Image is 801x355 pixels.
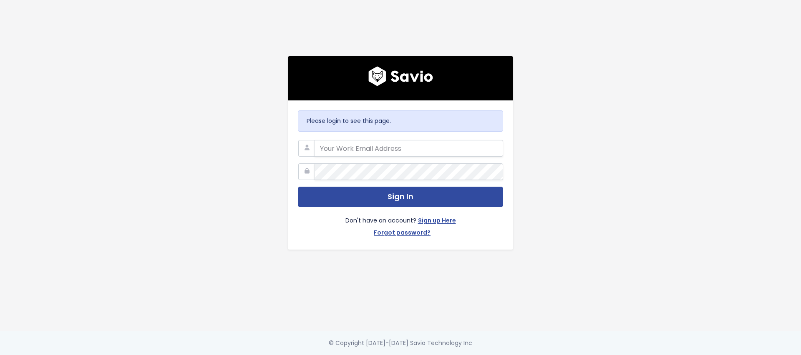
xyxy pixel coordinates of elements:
[418,215,456,227] a: Sign up Here
[298,207,503,240] div: Don't have an account?
[374,227,431,240] a: Forgot password?
[298,187,503,207] button: Sign In
[329,338,472,348] div: © Copyright [DATE]-[DATE] Savio Technology Inc
[368,66,433,86] img: logo600x187.a314fd40982d.png
[315,140,503,157] input: Your Work Email Address
[307,116,494,126] p: Please login to see this page.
